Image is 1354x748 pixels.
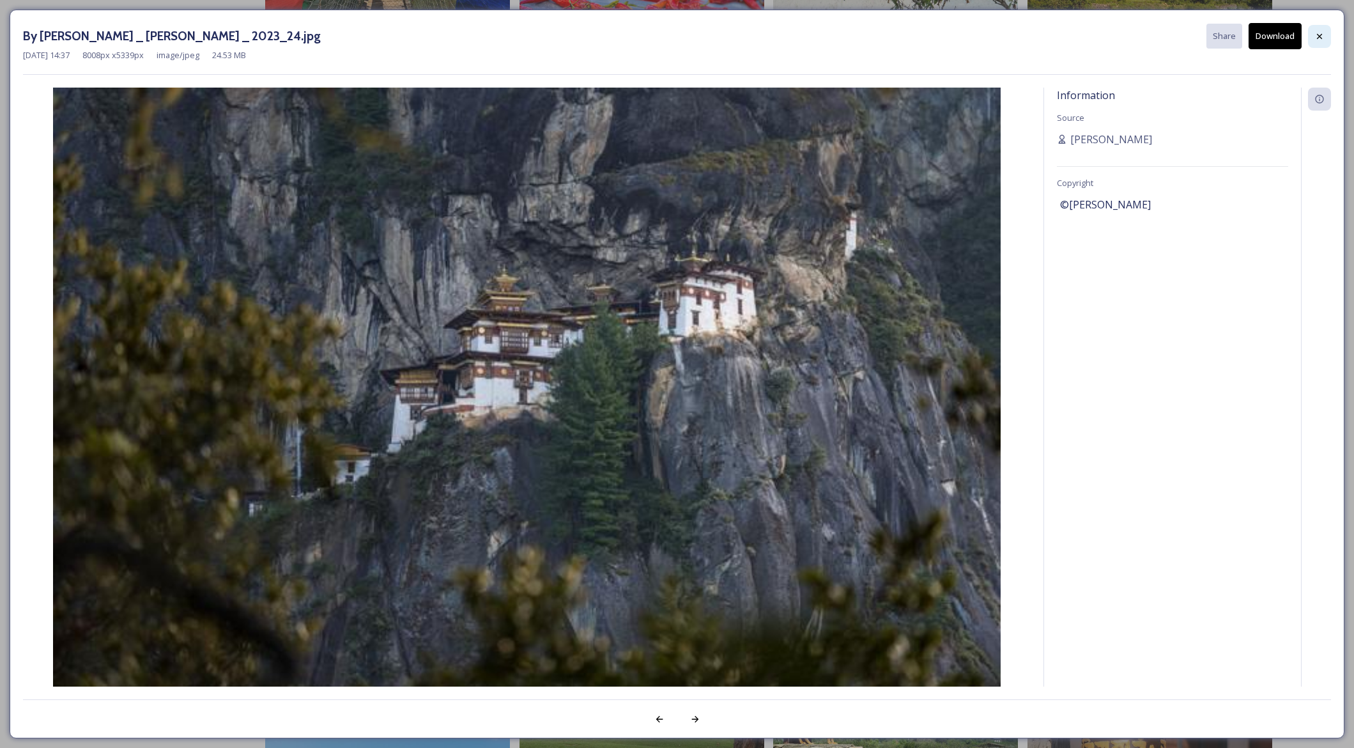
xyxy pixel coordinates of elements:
h3: By [PERSON_NAME] _ [PERSON_NAME] _ 2023_24.jpg [23,27,321,45]
button: Share [1206,24,1242,49]
span: Copyright [1057,177,1093,189]
span: Information [1057,88,1115,102]
span: ©[PERSON_NAME] [1060,197,1151,212]
span: [DATE] 14:37 [23,49,70,61]
img: By%2520Marcus%2520Westberg%2520_%2520Paro%2520_%25202023_24.jpg [23,88,1031,721]
span: Source [1057,112,1084,123]
button: Download [1249,23,1302,49]
span: image/jpeg [157,49,199,61]
span: 24.53 MB [212,49,246,61]
span: 8008 px x 5339 px [82,49,144,61]
span: [PERSON_NAME] [1070,132,1152,147]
